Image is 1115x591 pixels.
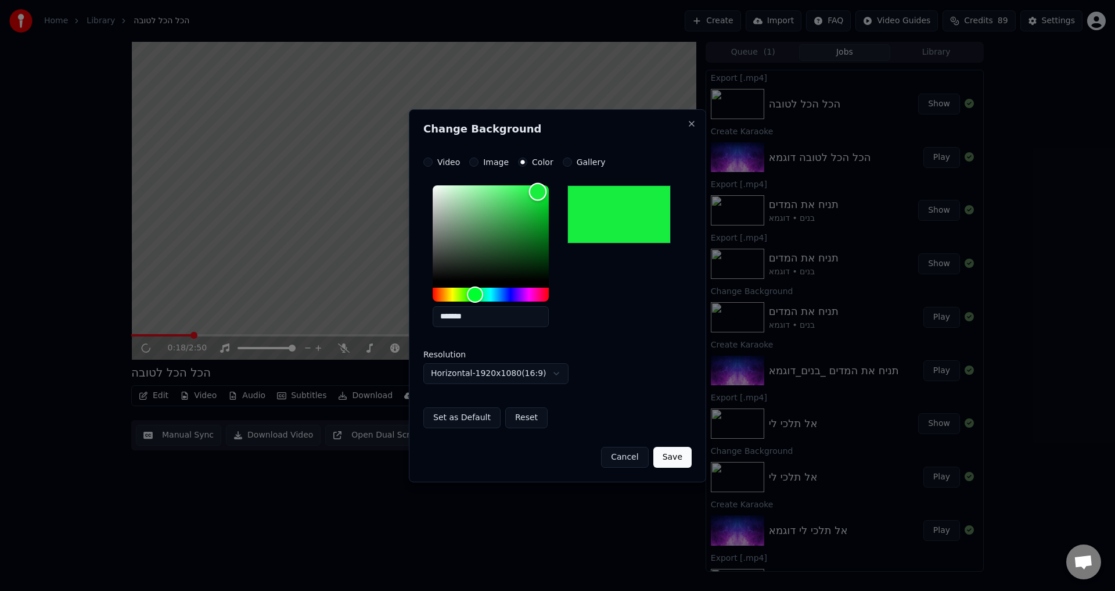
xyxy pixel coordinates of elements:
div: Hue [433,288,549,302]
button: Set as Default [423,407,501,428]
label: Image [483,158,509,166]
h2: Change Background [423,124,692,134]
button: Reset [505,407,548,428]
button: Cancel [601,447,648,468]
div: Color [433,185,549,281]
label: Video [437,158,460,166]
label: Color [532,158,553,166]
label: Resolution [423,350,539,359]
label: Gallery [577,158,606,166]
button: Save [653,447,692,468]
